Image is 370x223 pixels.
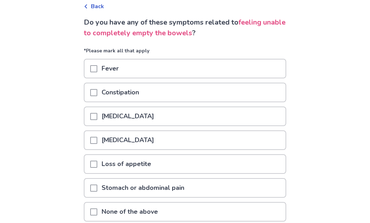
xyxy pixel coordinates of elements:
p: Constipation [97,83,143,102]
p: None of the above [97,203,162,221]
p: Do you have any of these symptoms related to ? [84,17,286,38]
p: Fever [97,59,123,78]
p: *Please mark all that apply [84,47,286,59]
p: Stomach or abdominal pain [97,179,189,197]
p: [MEDICAL_DATA] [97,107,158,125]
span: Back [91,2,104,11]
p: [MEDICAL_DATA] [97,131,158,149]
p: Loss of appetite [97,155,155,173]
